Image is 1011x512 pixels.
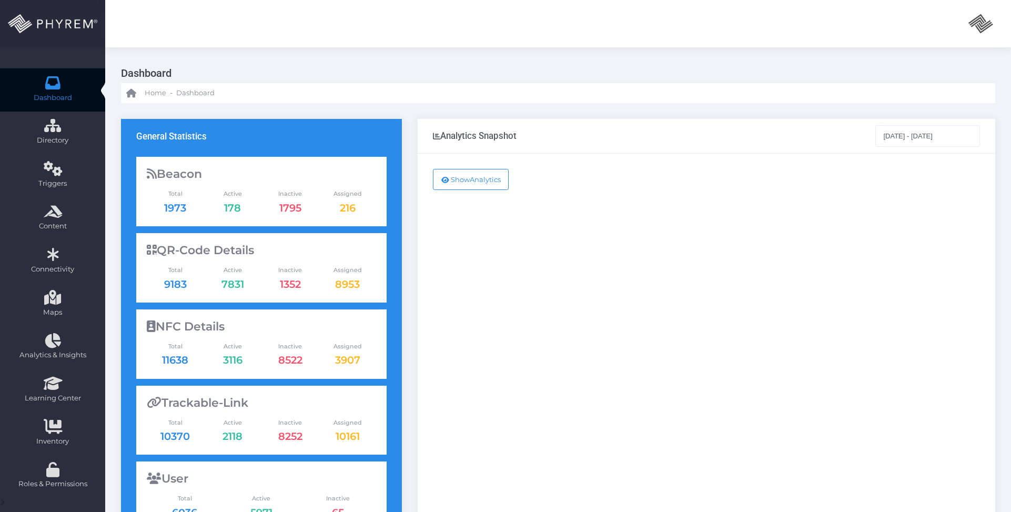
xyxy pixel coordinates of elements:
div: Beacon [147,167,377,181]
a: Home [126,83,166,103]
span: Triggers [7,178,98,189]
span: Show [451,175,470,184]
span: Total [147,189,204,198]
h3: General Statistics [136,131,207,142]
a: 8522 [278,354,302,366]
span: Content [7,221,98,232]
span: Roles & Permissions [7,479,98,489]
a: 178 [224,202,241,214]
span: Home [145,88,166,98]
a: 8953 [335,278,360,290]
span: Active [204,266,261,275]
span: Inactive [300,494,377,503]
div: User [147,472,377,486]
span: Dashboard [34,93,72,103]
span: Active [204,418,261,427]
span: Assigned [319,266,376,275]
a: 11638 [162,354,188,366]
a: 10161 [336,430,360,443]
span: Connectivity [7,264,98,275]
a: 1795 [279,202,301,214]
span: Dashboard [176,88,215,98]
li: - [168,88,174,98]
span: Inventory [7,436,98,447]
span: Inactive [261,189,319,198]
a: 216 [340,202,356,214]
a: Dashboard [176,83,215,103]
span: Inactive [261,342,319,351]
a: 3116 [223,354,242,366]
button: ShowAnalytics [433,169,509,190]
a: 1352 [280,278,301,290]
span: Total [147,342,204,351]
a: 8252 [278,430,302,443]
span: Assigned [319,342,376,351]
span: Total [147,266,204,275]
a: 7831 [221,278,244,290]
a: 1973 [164,202,186,214]
span: Analytics & Insights [7,350,98,360]
span: Active [204,189,261,198]
a: 10370 [160,430,190,443]
span: Assigned [319,189,376,198]
h3: Dashboard [121,63,987,83]
span: Active [223,494,300,503]
span: Assigned [319,418,376,427]
span: Active [204,342,261,351]
a: 9183 [164,278,187,290]
div: QR-Code Details [147,244,377,257]
div: NFC Details [147,320,377,334]
span: Learning Center [7,393,98,404]
span: Total [147,494,224,503]
input: Select Date Range [875,125,980,146]
span: Inactive [261,418,319,427]
div: Trackable-Link [147,396,377,410]
a: 2118 [223,430,242,443]
span: Directory [7,135,98,146]
div: Analytics Snapshot [433,130,517,141]
a: 3907 [335,354,360,366]
span: Maps [43,307,62,318]
span: Total [147,418,204,427]
span: Inactive [261,266,319,275]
